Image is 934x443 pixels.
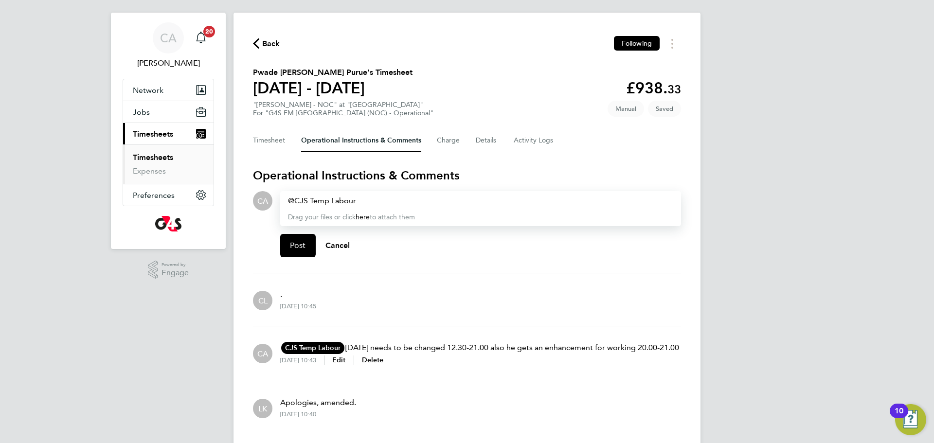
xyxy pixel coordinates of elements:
button: Cancel [316,234,360,257]
span: Drag your files or click to attach them [288,213,415,221]
div: Timesheets [123,144,214,184]
span: This timesheet is Saved. [648,101,681,117]
div: [DATE] 10:40 [280,410,316,418]
span: CA [160,32,177,44]
button: Following [614,36,660,51]
a: CJS Temp Labour [288,196,356,205]
button: Open Resource Center, 10 new notifications [895,404,926,435]
span: Network [133,86,163,95]
button: Back [253,37,280,50]
div: [DATE] 10:43 [280,356,324,364]
a: Powered byEngage [148,261,189,279]
button: Details [476,129,498,152]
p: . [280,289,316,301]
span: CA [257,195,268,206]
span: Edit [332,356,346,364]
span: Following [622,39,652,48]
span: Cancel [325,241,350,250]
button: Preferences [123,184,214,206]
span: CL [258,295,268,306]
span: CJS Temp Labour [281,342,344,354]
a: CA[PERSON_NAME] [123,22,214,69]
div: "[PERSON_NAME] - NOC" at "[GEOGRAPHIC_DATA]" [253,101,433,117]
span: Chyrie Anderson [123,57,214,69]
a: Go to home page [123,216,214,231]
img: g4s-logo-retina.png [155,216,181,231]
button: Network [123,79,214,101]
p: Apologies, amended. [280,397,356,408]
button: Charge [437,129,460,152]
span: Engage [162,269,189,277]
div: ​ [288,195,673,207]
app-decimal: £938. [626,79,681,97]
h1: [DATE] - [DATE] [253,78,413,98]
div: 10 [895,411,903,424]
p: [DATE] needs to be changed 12.30-21.00 also he gets an enhancement for working 20.00-21.00 [280,342,679,354]
h2: Pwade [PERSON_NAME] Purue's Timesheet [253,67,413,78]
div: [DATE] 10:45 [280,302,316,310]
button: Post [280,234,316,257]
div: CJS Temp Labour [253,291,272,310]
span: This timesheet was manually created. [608,101,644,117]
div: For "G4S FM [GEOGRAPHIC_DATA] (NOC) - Operational" [253,109,433,117]
span: LK [258,403,267,414]
span: Preferences [133,191,175,200]
a: Timesheets [133,153,173,162]
nav: Main navigation [111,13,226,249]
button: Timesheet [253,129,286,152]
button: Activity Logs [514,129,555,152]
div: Chyrie Anderson [253,344,272,363]
span: Delete [362,356,384,364]
span: Back [262,38,280,50]
button: Edit [332,355,346,365]
span: 20 [203,26,215,37]
span: Post [290,241,306,250]
button: Delete [362,355,384,365]
div: Chyrie Anderson [253,191,272,211]
button: Operational Instructions & Comments [301,129,421,152]
span: Jobs [133,107,150,117]
a: Expenses [133,166,166,176]
button: Timesheets Menu [664,36,681,51]
h3: Operational Instructions & Comments [253,168,681,183]
a: here [356,213,370,221]
span: 33 [667,82,681,96]
span: Powered by [162,261,189,269]
button: Jobs [123,101,214,123]
button: Timesheets [123,123,214,144]
span: CA [257,348,268,359]
span: Timesheets [133,129,173,139]
div: Louise Kempster [253,399,272,418]
a: 20 [191,22,211,53]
